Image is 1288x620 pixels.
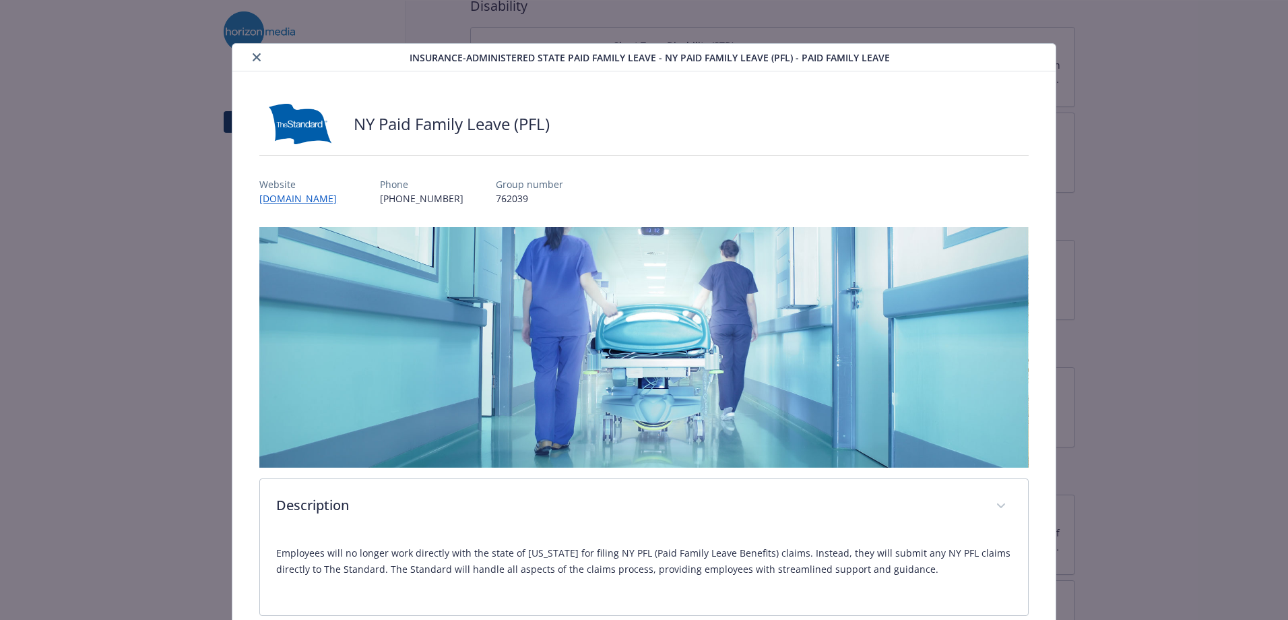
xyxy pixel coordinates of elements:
p: [PHONE_NUMBER] [380,191,463,206]
img: banner [259,227,1029,468]
div: Description [260,534,1028,615]
p: Phone [380,177,463,191]
span: Insurance-Administered State Paid Family Leave - NY Paid Family Leave (PFL) - Paid Family Leave [410,51,890,65]
img: Standard Insurance Company [259,104,340,144]
p: 762039 [496,191,563,206]
a: [DOMAIN_NAME] [259,192,348,205]
p: Group number [496,177,563,191]
p: Description [276,495,979,516]
h2: NY Paid Family Leave (PFL) [354,113,550,135]
p: Website [259,177,348,191]
div: Description [260,479,1028,534]
p: Employees will no longer work directly with the state of [US_STATE] for filing NY PFL (Paid Famil... [276,545,1012,578]
button: close [249,49,265,65]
